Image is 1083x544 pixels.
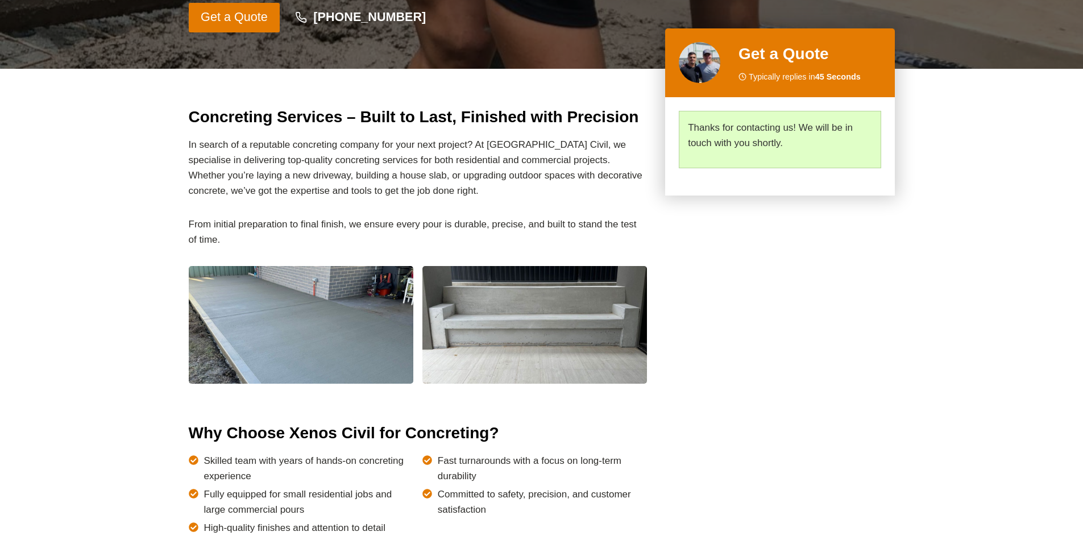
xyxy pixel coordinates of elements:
span: Get a Quote [201,7,268,27]
span: Typically replies in [749,70,861,84]
h2: Concreting Services – Built to Last, Finished with Precision [189,105,648,129]
a: Get a Quote [189,3,280,32]
span: Fully equipped for small residential jobs and large commercial pours [204,487,413,517]
p: From initial preparation to final finish, we ensure every pour is durable, precise, and built to ... [189,217,648,247]
span: Skilled team with years of hands-on concreting experience [204,453,413,484]
a: [PHONE_NUMBER] [284,5,437,31]
span: High-quality finishes and attention to detail [204,520,385,535]
span: Fast turnarounds with a focus on long-term durability [438,453,647,484]
span: Committed to safety, precision, and customer satisfaction [438,487,647,517]
h2: Get a Quote [738,42,881,66]
p: In search of a reputable concreting company for your next project? At [GEOGRAPHIC_DATA] Civil, we... [189,137,648,199]
strong: [PHONE_NUMBER] [313,10,426,24]
p: Thanks for contacting us! We will be in touch with you shortly. [688,120,872,151]
strong: 45 Seconds [815,72,861,81]
h2: Why Choose Xenos Civil for Concreting? [189,421,648,445]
